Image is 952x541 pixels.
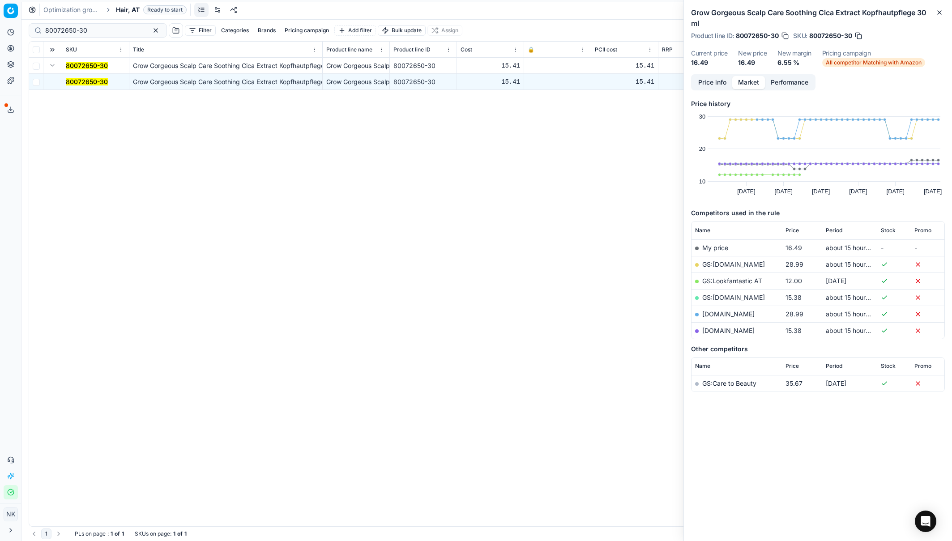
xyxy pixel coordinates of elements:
[45,26,143,35] input: Search by SKU or title
[4,507,17,521] span: NK
[786,244,802,251] span: 16.49
[786,294,802,301] span: 15.38
[736,31,779,40] span: 80072650-30
[691,50,727,56] dt: Current price
[43,5,187,14] nav: breadcrumb
[699,145,705,152] text: 20
[826,327,882,334] span: about 15 hours ago
[777,50,811,56] dt: New margin
[822,58,925,67] span: All competitor Matching with Amazon
[393,61,453,70] div: 80072650-30
[326,61,386,70] div: Grow Gorgeous Scalp Care Soothing Cica Extract Kopfhautpflege 30 ml
[66,62,108,69] mark: 80072650-30
[826,260,882,268] span: about 15 hours ago
[822,50,925,56] dt: Pricing campaign
[765,76,814,89] button: Performance
[695,227,710,234] span: Name
[427,25,462,36] button: Assign
[702,277,762,285] a: GS:Lookfantastic AT
[849,188,867,195] text: [DATE]
[461,46,472,53] span: Cost
[177,530,183,537] strong: of
[47,44,58,55] button: Expand all
[184,530,187,537] strong: 1
[595,46,617,53] span: PCII cost
[702,260,765,268] a: GS:[DOMAIN_NAME]
[595,61,654,70] div: 15.41
[66,61,108,70] button: 80072650-30
[43,5,101,14] a: Optimization groups
[393,46,431,53] span: Product line ID
[877,239,911,256] td: -
[775,188,793,195] text: [DATE]
[29,528,64,539] nav: pagination
[691,58,727,67] dd: 16.49
[254,25,279,36] button: Brands
[702,327,755,334] a: [DOMAIN_NAME]
[66,46,77,53] span: SKU
[116,5,187,14] span: Hair, ATReady to start
[826,277,846,285] span: [DATE]
[133,46,144,53] span: Title
[692,76,732,89] button: Price info
[334,25,376,36] button: Add filter
[786,260,803,268] span: 28.99
[185,25,216,36] button: Filter
[914,227,931,234] span: Promo
[29,528,39,539] button: Go to previous page
[786,277,802,285] span: 12.00
[691,99,945,108] h5: Price history
[75,530,124,537] div: :
[887,188,905,195] text: [DATE]
[143,5,187,14] span: Ready to start
[173,530,175,537] strong: 1
[528,46,534,53] span: 🔒
[699,113,705,120] text: 30
[826,362,842,370] span: Period
[53,528,64,539] button: Go to next page
[809,31,852,40] span: 80072650-30
[461,61,520,70] div: 15.41
[695,362,710,370] span: Name
[702,310,755,318] a: [DOMAIN_NAME]
[702,244,728,251] span: My price
[793,33,807,39] span: SKU :
[461,77,520,86] div: 15.41
[378,25,426,36] button: Bulk update
[777,58,811,67] dd: 6.55 %
[691,33,734,39] span: Product line ID :
[4,507,18,521] button: NK
[826,294,882,301] span: about 15 hours ago
[738,58,767,67] dd: 16.49
[133,78,343,85] span: Grow Gorgeous Scalp Care Soothing Cica Extract Kopfhautpflege 30 ml
[218,25,252,36] button: Categories
[66,78,108,85] mark: 80072650-30
[786,327,802,334] span: 15.38
[699,178,705,185] text: 10
[786,362,799,370] span: Price
[111,530,113,537] strong: 1
[915,511,936,532] div: Open Intercom Messenger
[738,50,767,56] dt: New price
[826,310,882,318] span: about 15 hours ago
[702,294,765,301] a: GS:[DOMAIN_NAME]
[47,60,58,71] button: Expand
[595,77,654,86] div: 15.41
[691,345,945,354] h5: Other competitors
[135,530,171,537] span: SKUs on page :
[732,76,765,89] button: Market
[66,77,108,86] button: 80072650-30
[41,528,51,539] button: 1
[737,188,755,195] text: [DATE]
[914,362,931,370] span: Promo
[122,530,124,537] strong: 1
[133,62,343,69] span: Grow Gorgeous Scalp Care Soothing Cica Extract Kopfhautpflege 30 ml
[691,209,945,217] h5: Competitors used in the rule
[826,244,882,251] span: about 15 hours ago
[326,77,386,86] div: Grow Gorgeous Scalp Care Soothing Cica Extract Kopfhautpflege 30 ml
[826,227,842,234] span: Period
[662,77,721,86] div: 29.00
[393,77,453,86] div: 80072650-30
[881,227,896,234] span: Stock
[662,61,721,70] div: 29.00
